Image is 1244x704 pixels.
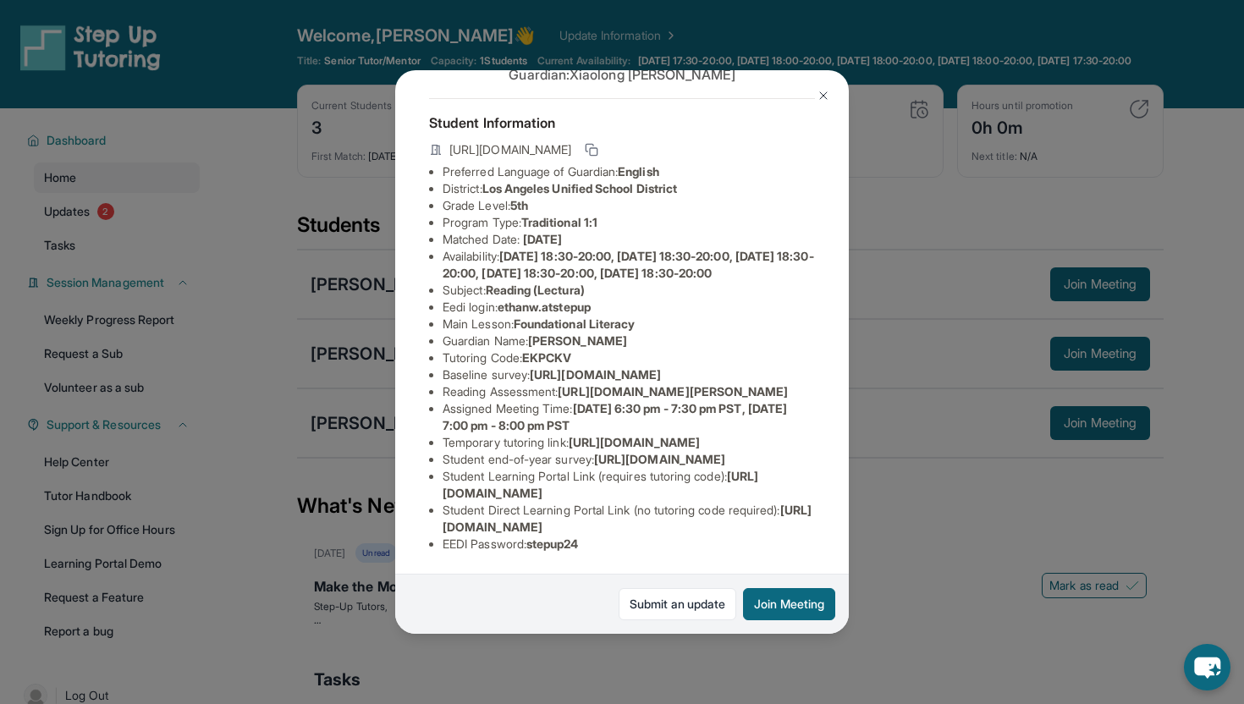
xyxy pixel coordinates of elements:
[443,231,815,248] li: Matched Date:
[498,300,591,314] span: ethanw.atstepup
[443,249,814,280] span: [DATE] 18:30-20:00, [DATE] 18:30-20:00, [DATE] 18:30-20:00, [DATE] 18:30-20:00, [DATE] 18:30-20:00
[526,536,579,551] span: stepup24
[443,316,815,333] li: Main Lesson :
[443,502,815,536] li: Student Direct Learning Portal Link (no tutoring code required) :
[523,232,562,246] span: [DATE]
[443,366,815,383] li: Baseline survey :
[443,180,815,197] li: District:
[443,163,815,180] li: Preferred Language of Guardian:
[530,367,661,382] span: [URL][DOMAIN_NAME]
[817,89,830,102] img: Close Icon
[486,283,585,297] span: Reading (Lectura)
[522,350,571,365] span: EKPCKV
[1184,644,1230,690] button: chat-button
[443,536,815,553] li: EEDI Password :
[429,113,815,133] h4: Student Information
[443,333,815,349] li: Guardian Name :
[569,435,700,449] span: [URL][DOMAIN_NAME]
[743,588,835,620] button: Join Meeting
[594,452,725,466] span: [URL][DOMAIN_NAME]
[521,215,597,229] span: Traditional 1:1
[443,401,787,432] span: [DATE] 6:30 pm - 7:30 pm PST, [DATE] 7:00 pm - 8:00 pm PST
[514,316,635,331] span: Foundational Literacy
[558,384,788,399] span: [URL][DOMAIN_NAME][PERSON_NAME]
[618,164,659,179] span: English
[482,181,677,195] span: Los Angeles Unified School District
[581,140,602,160] button: Copy link
[443,299,815,316] li: Eedi login :
[443,451,815,468] li: Student end-of-year survey :
[449,141,571,158] span: [URL][DOMAIN_NAME]
[528,333,627,348] span: [PERSON_NAME]
[443,400,815,434] li: Assigned Meeting Time :
[443,383,815,400] li: Reading Assessment :
[429,64,815,85] p: Guardian: Xiaolong [PERSON_NAME]
[443,468,815,502] li: Student Learning Portal Link (requires tutoring code) :
[619,588,736,620] a: Submit an update
[443,248,815,282] li: Availability:
[510,198,528,212] span: 5th
[443,434,815,451] li: Temporary tutoring link :
[443,197,815,214] li: Grade Level:
[443,349,815,366] li: Tutoring Code :
[443,282,815,299] li: Subject :
[443,214,815,231] li: Program Type:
